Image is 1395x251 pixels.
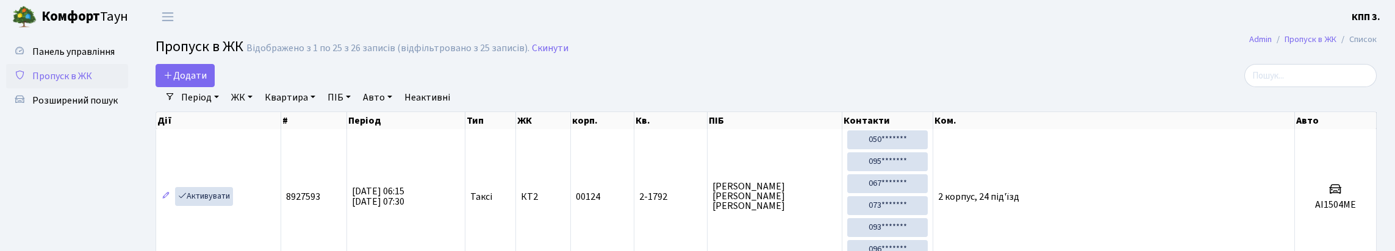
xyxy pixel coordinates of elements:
th: корп. [571,112,635,129]
th: Кв. [634,112,707,129]
th: Тип [465,112,516,129]
h5: АІ1504МЕ [1300,199,1371,211]
nav: breadcrumb [1231,27,1395,52]
a: Період [176,87,224,108]
a: ЖК [226,87,257,108]
a: Активувати [175,187,233,206]
th: Контакти [842,112,934,129]
a: Пропуск в ЖК [6,64,128,88]
a: КПП 3. [1352,10,1380,24]
button: Переключити навігацію [152,7,183,27]
span: 8927593 [286,190,320,203]
th: Дії [156,112,281,129]
div: Відображено з 1 по 25 з 26 записів (відфільтровано з 25 записів). [246,43,529,54]
th: ПІБ [708,112,842,129]
a: Авто [358,87,397,108]
a: Квартира [260,87,320,108]
span: Панель управління [32,45,115,58]
a: ПІБ [323,87,356,108]
img: logo.png [12,5,37,29]
a: Панель управління [6,40,128,64]
span: 2-1792 [639,192,701,202]
li: Список [1336,33,1377,46]
span: Таун [41,7,128,27]
a: Розширений пошук [6,88,128,113]
span: [DATE] 06:15 [DATE] 07:30 [352,185,404,208]
input: Пошук... [1244,64,1377,87]
a: Неактивні [400,87,455,108]
span: Таксі [470,192,492,202]
a: Admin [1249,33,1272,46]
a: Додати [156,64,215,87]
th: Ком. [933,112,1295,129]
span: [PERSON_NAME] [PERSON_NAME] [PERSON_NAME] [712,182,837,211]
th: Період [347,112,465,129]
span: 00124 [576,190,600,203]
th: ЖК [516,112,571,129]
b: Комфорт [41,7,100,26]
span: Розширений пошук [32,94,118,107]
a: Пропуск в ЖК [1285,33,1336,46]
span: КТ2 [521,192,565,202]
span: Пропуск в ЖК [156,36,243,57]
span: Додати [163,69,207,82]
span: Пропуск в ЖК [32,69,92,83]
a: Скинути [532,43,568,54]
span: 2 корпус, 24 під'їзд [938,190,1019,203]
th: # [281,112,347,129]
th: Авто [1295,112,1377,129]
